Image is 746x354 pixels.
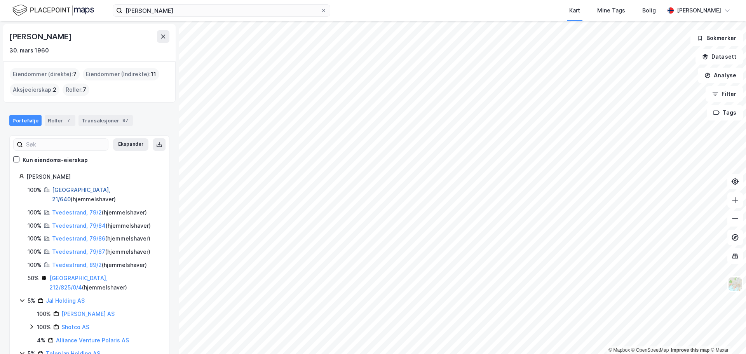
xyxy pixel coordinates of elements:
button: Datasett [695,49,743,65]
span: 7 [83,85,86,94]
img: Z [728,277,743,291]
a: [GEOGRAPHIC_DATA], 212/825/0/4 [49,275,108,291]
a: Tvedestrand, 79/86 [52,235,105,242]
div: [PERSON_NAME] [26,172,160,181]
button: Filter [706,86,743,102]
div: ( hjemmelshaver ) [52,247,150,256]
input: Søk på adresse, matrikkel, gårdeiere, leietakere eller personer [122,5,321,16]
span: 11 [151,70,156,79]
div: 100% [28,247,42,256]
div: [PERSON_NAME] [677,6,721,15]
a: Tvedestrand, 79/2 [52,209,102,216]
div: Transaksjoner [78,115,133,126]
button: Bokmerker [690,30,743,46]
a: Mapbox [608,347,630,353]
a: Tvedestrand, 89/2 [52,262,102,268]
div: 100% [28,221,42,230]
a: Shotco AS [61,324,89,330]
div: 4% [37,336,45,345]
div: Mine Tags [597,6,625,15]
div: ( hjemmelshaver ) [52,208,147,217]
div: 100% [37,309,51,319]
div: ( hjemmelshaver ) [52,260,147,270]
input: Søk [23,139,108,150]
a: [PERSON_NAME] AS [61,310,115,317]
iframe: Chat Widget [707,317,746,354]
div: Eiendommer (Indirekte) : [83,68,159,80]
span: 2 [53,85,56,94]
div: 100% [28,185,42,195]
div: [PERSON_NAME] [9,30,73,43]
div: 50% [28,274,39,283]
div: 5% [28,296,35,305]
a: OpenStreetMap [631,347,669,353]
div: ( hjemmelshaver ) [52,185,160,204]
button: Tags [707,105,743,120]
div: 100% [28,234,42,243]
div: Bolig [642,6,656,15]
a: Improve this map [671,347,709,353]
div: Kun eiendoms-eierskap [23,155,88,165]
div: 100% [37,323,51,332]
div: ( hjemmelshaver ) [52,234,150,243]
a: [GEOGRAPHIC_DATA], 21/640 [52,187,110,202]
button: Ekspander [113,138,148,151]
div: 7 [64,117,72,124]
div: ( hjemmelshaver ) [49,274,160,292]
div: Aksjeeierskap : [10,84,59,96]
a: Tvedestrand, 79/84 [52,222,106,229]
div: Kart [569,6,580,15]
div: ( hjemmelshaver ) [52,221,151,230]
div: 100% [28,208,42,217]
a: Jal Holding AS [46,297,85,304]
div: 97 [121,117,130,124]
div: Portefølje [9,115,42,126]
div: 100% [28,260,42,270]
div: Roller [45,115,75,126]
div: Eiendommer (direkte) : [10,68,80,80]
span: 7 [73,70,77,79]
a: Tvedestrand, 79/87 [52,248,105,255]
img: logo.f888ab2527a4732fd821a326f86c7f29.svg [12,3,94,17]
div: Roller : [63,84,89,96]
a: Alliance Venture Polaris AS [56,337,129,344]
button: Analyse [698,68,743,83]
div: 30. mars 1960 [9,46,49,55]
